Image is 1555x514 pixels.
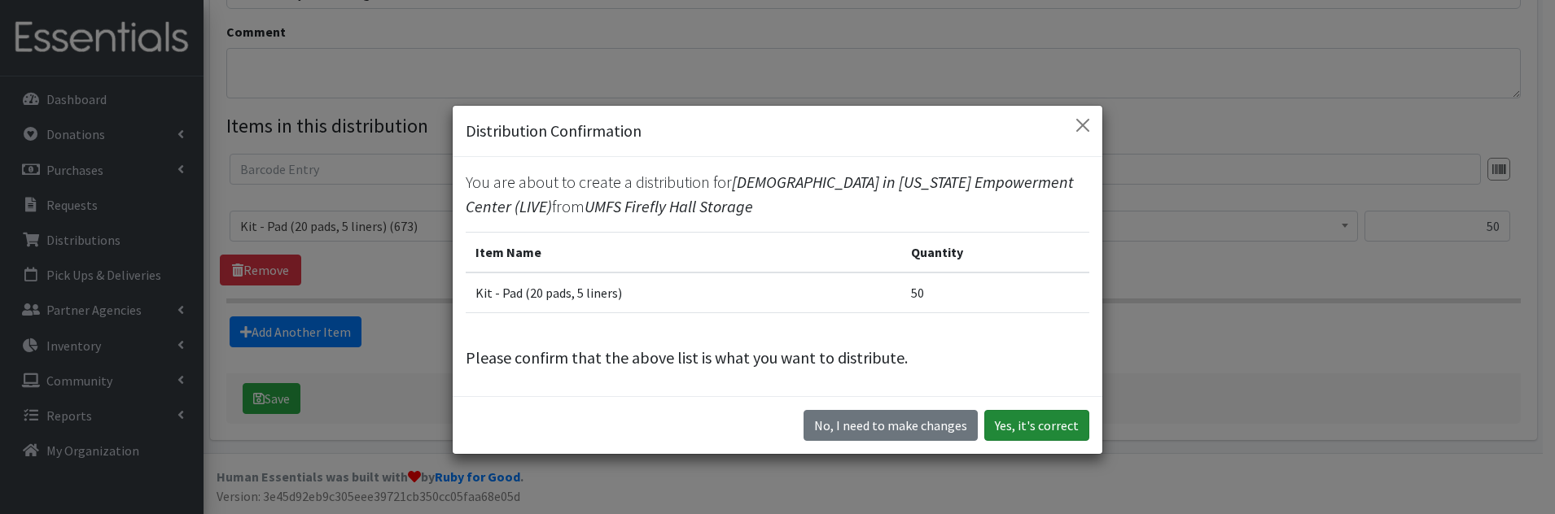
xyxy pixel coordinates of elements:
span: UMFS Firefly Hall Storage [585,196,753,216]
td: 50 [901,272,1089,313]
button: No I need to make changes [804,410,978,441]
td: Kit - Pad (20 pads, 5 liners) [466,272,901,313]
h5: Distribution Confirmation [466,119,642,143]
th: Item Name [466,233,901,273]
span: [DEMOGRAPHIC_DATA] in [US_STATE] Empowerment Center (LIVE) [466,172,1074,216]
button: Yes, it's correct [984,410,1089,441]
p: You are about to create a distribution for from [466,170,1089,219]
button: Close [1070,112,1096,138]
p: Please confirm that the above list is what you want to distribute. [466,346,1089,370]
th: Quantity [901,233,1089,273]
